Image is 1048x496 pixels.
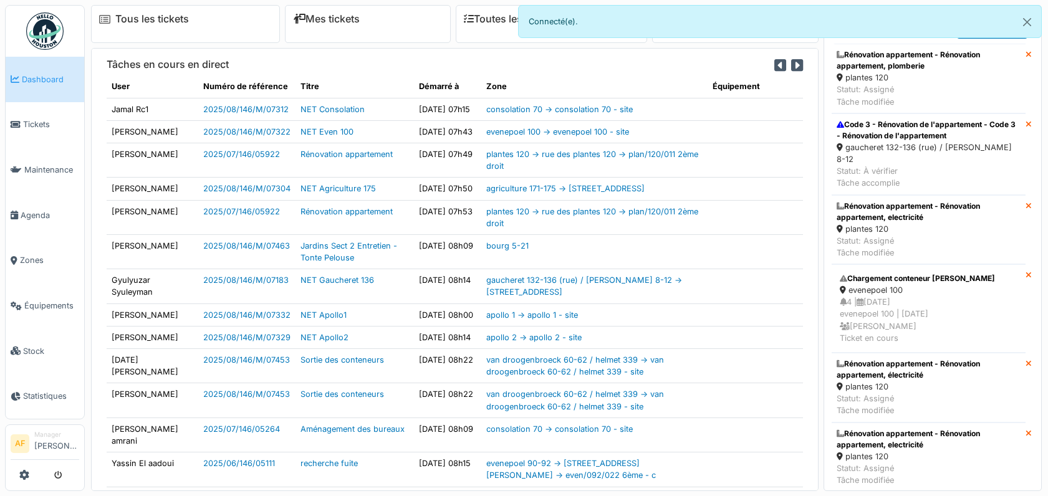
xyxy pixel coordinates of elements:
th: Titre [296,75,414,98]
a: Mes tickets [293,13,360,25]
a: 2025/08/146/M/07453 [203,355,290,365]
div: Connecté(e). [518,5,1042,38]
a: Stock [6,328,84,374]
a: Rénovation appartement - Rénovation appartement, électricité plantes 120 Statut: AssignéTâche mod... [832,353,1026,422]
div: Rénovation appartement - Rénovation appartement, electricité [837,201,1021,223]
td: [DATE] 07h43 [414,120,481,143]
td: Gyulyuzar Syuleyman [107,269,198,303]
a: Zones [6,238,84,284]
li: AF [11,434,29,453]
td: Jamal Rc1 [107,98,198,120]
td: [DATE][PERSON_NAME] [107,349,198,383]
a: apollo 1 -> apollo 1 - site [486,310,578,320]
td: [DATE] 08h14 [414,326,481,348]
td: [PERSON_NAME] [107,303,198,326]
img: Badge_color-CXgf-gQk.svg [26,12,64,50]
td: [DATE] 07h50 [414,178,481,200]
a: Rénovation appartement [300,207,393,216]
td: [PERSON_NAME] [107,120,198,143]
div: plantes 120 [837,381,1021,393]
a: 2025/07/146/05264 [203,424,280,434]
div: Code 3 - Rénovation de l'appartement - Code 3 - Rénovation de l'appartement [837,119,1021,141]
span: translation missing: fr.shared.user [112,82,130,91]
a: 2025/08/146/M/07329 [203,333,291,342]
div: Statut: Assigné Tâche modifiée [837,462,1021,486]
td: [DATE] 07h49 [414,143,481,177]
div: plantes 120 [837,72,1021,83]
a: 2025/08/146/M/07312 [203,105,289,114]
a: plantes 120 -> rue des plantes 120 -> plan/120/011 2ème droit [486,207,698,228]
span: Tickets [23,118,79,130]
a: plantes 120 -> rue des plantes 120 -> plan/120/011 2ème droit [486,150,698,171]
a: agriculture 171-175 -> [STREET_ADDRESS] [486,184,645,193]
a: recherche fuite [300,459,358,468]
td: [PERSON_NAME] amrani [107,417,198,452]
td: [DATE] 08h22 [414,349,481,383]
a: Rénovation appartement [300,150,393,159]
a: NET Even 100 [300,127,353,136]
a: 2025/08/146/M/07332 [203,310,291,320]
div: Rénovation appartement - Rénovation appartement, electricité [837,428,1021,451]
td: [PERSON_NAME] [107,383,198,417]
a: Chargement conteneur [PERSON_NAME] evenepoel 100 4 |[DATE]evenepoel 100 | [DATE] [PERSON_NAME]Tic... [832,264,1026,353]
div: gaucheret 132-136 (rue) / [PERSON_NAME] 8-12 [837,141,1021,165]
a: Code 3 - Rénovation de l'appartement - Code 3 - Rénovation de l'appartement gaucheret 132-136 (ru... [832,113,1026,195]
div: Chargement conteneur [PERSON_NAME] [840,273,1017,284]
a: Tickets [6,102,84,148]
div: Manager [34,430,79,439]
a: Jardins Sect 2 Entretien - Tonte Pelouse [300,241,397,262]
a: 2025/07/146/05922 [203,207,280,216]
div: Statut: À vérifier Tâche accomplie [837,165,1021,189]
h6: Tâches en cours en direct [107,59,229,70]
a: NET Apollo2 [300,333,349,342]
td: [DATE] 08h09 [414,234,481,269]
th: Équipement [708,75,803,98]
a: apollo 2 -> apollo 2 - site [486,333,582,342]
div: evenepoel 100 [840,284,1017,296]
a: 2025/08/146/M/07463 [203,241,290,250]
a: NET Consolation [300,105,365,114]
span: Équipements [24,300,79,312]
a: bourg 5-21 [486,241,529,250]
li: [PERSON_NAME] [34,430,79,457]
td: [PERSON_NAME] [107,234,198,269]
div: Statut: Assigné Tâche modifiée [837,235,1021,259]
a: 2025/07/146/05922 [203,150,280,159]
a: Agenda [6,193,84,238]
td: [DATE] 08h00 [414,303,481,326]
a: NET Gaucheret 136 [300,275,374,285]
td: [DATE] 08h09 [414,417,481,452]
a: Sortie des conteneurs [300,389,384,399]
td: [DATE] 08h14 [414,269,481,303]
th: Démarré à [414,75,481,98]
td: [PERSON_NAME] [107,200,198,234]
div: Statut: Assigné Tâche modifiée [837,393,1021,416]
a: 2025/06/146/05111 [203,459,275,468]
a: 2025/08/146/M/07453 [203,389,290,399]
div: Statut: Assigné Tâche modifiée [837,83,1021,107]
div: 4 | [DATE] evenepoel 100 | [DATE] [PERSON_NAME] Ticket en cours [840,296,1017,344]
a: evenepoel 100 -> evenepoel 100 - site [486,127,629,136]
td: [DATE] 08h22 [414,383,481,417]
th: Numéro de référence [198,75,296,98]
a: Équipements [6,283,84,328]
a: AF Manager[PERSON_NAME] [11,430,79,460]
a: Aménagement des bureaux [300,424,405,434]
th: Zone [481,75,708,98]
div: Rénovation appartement - Rénovation appartement, plomberie [837,49,1021,72]
a: 2025/08/146/M/07183 [203,275,289,285]
a: Dashboard [6,57,84,102]
a: gaucheret 132-136 (rue) / [PERSON_NAME] 8-12 -> [STREET_ADDRESS] [486,275,682,297]
a: consolation 70 -> consolation 70 - site [486,105,633,114]
a: consolation 70 -> consolation 70 - site [486,424,633,434]
button: Close [1013,6,1041,39]
span: Statistiques [23,390,79,402]
td: [DATE] 07h53 [414,200,481,234]
span: Stock [23,345,79,357]
a: Rénovation appartement - Rénovation appartement, plomberie plantes 120 Statut: AssignéTâche modifiée [832,44,1026,113]
a: Toutes les tâches [464,13,557,25]
div: Rénovation appartement - Rénovation appartement, électricité [837,358,1021,381]
td: [DATE] 07h15 [414,98,481,120]
td: [PERSON_NAME] [107,143,198,177]
a: van droogenbroeck 60-62 / helmet 339 -> van droogenbroeck 60-62 / helmet 339 - site [486,389,664,411]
